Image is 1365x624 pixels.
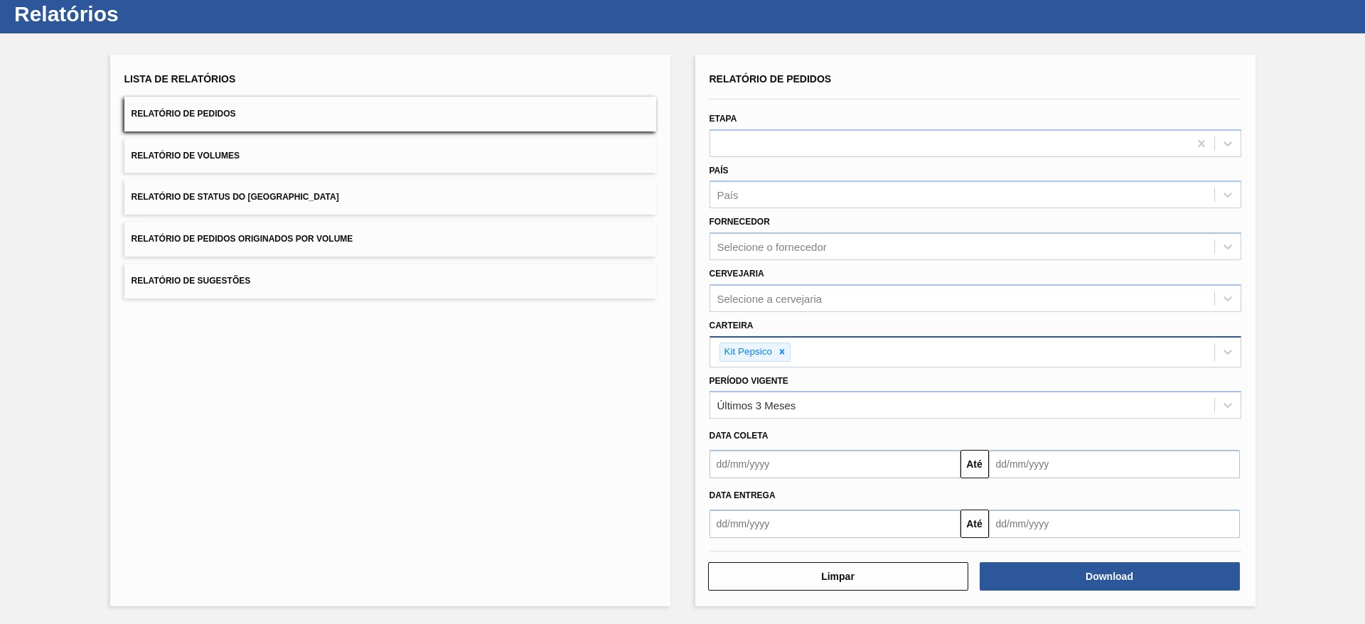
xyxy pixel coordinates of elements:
label: Cervejaria [710,269,764,279]
h1: Relatórios [14,6,267,22]
div: Kit Pepsico [720,343,775,361]
button: Relatório de Pedidos [124,97,656,131]
button: Até [960,510,989,538]
button: Relatório de Volumes [124,139,656,173]
button: Download [980,562,1240,591]
span: Relatório de Volumes [132,151,240,161]
span: Relatório de Pedidos [132,109,236,119]
div: Selecione a cervejaria [717,292,823,304]
label: Período Vigente [710,376,788,386]
label: Carteira [710,321,754,330]
div: Selecione o fornecedor [717,241,827,253]
input: dd/mm/yyyy [989,450,1240,478]
span: Relatório de Pedidos Originados por Volume [132,234,353,244]
label: Etapa [710,114,737,124]
span: Relatório de Status do [GEOGRAPHIC_DATA] [132,192,339,202]
span: Data coleta [710,431,769,441]
label: Fornecedor [710,217,770,227]
span: Data entrega [710,490,776,500]
button: Relatório de Sugestões [124,264,656,298]
input: dd/mm/yyyy [989,510,1240,538]
label: País [710,166,729,176]
input: dd/mm/yyyy [710,450,960,478]
span: Relatório de Sugestões [132,276,251,286]
div: País [717,189,739,201]
button: Até [960,450,989,478]
input: dd/mm/yyyy [710,510,960,538]
button: Limpar [708,562,968,591]
span: Lista de Relatórios [124,73,236,85]
button: Relatório de Status do [GEOGRAPHIC_DATA] [124,180,656,215]
button: Relatório de Pedidos Originados por Volume [124,222,656,257]
span: Relatório de Pedidos [710,73,832,85]
div: Últimos 3 Meses [717,399,796,411]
